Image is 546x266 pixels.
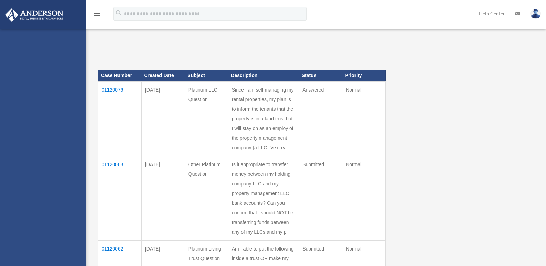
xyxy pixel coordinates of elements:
th: Created Date [141,70,185,81]
td: Submitted [299,156,342,240]
td: Answered [299,81,342,156]
td: 01120076 [98,81,142,156]
i: search [115,9,123,17]
th: Case Number [98,70,142,81]
th: Priority [342,70,386,81]
td: Is it appropriate to transfer money between my holding company LLC and my property management LLC... [228,156,299,240]
td: 01120063 [98,156,142,240]
td: Platinum LLC Question [185,81,228,156]
th: Subject [185,70,228,81]
td: Other Platinum Question [185,156,228,240]
td: Normal [342,156,386,240]
td: [DATE] [141,156,185,240]
th: Status [299,70,342,81]
td: [DATE] [141,81,185,156]
td: Normal [342,81,386,156]
th: Description [228,70,299,81]
img: User Pic [530,9,541,19]
i: menu [93,10,101,18]
a: menu [93,12,101,18]
td: Since I am self managing my rental properties, my plan is to inform the tenants that the property... [228,81,299,156]
img: Anderson Advisors Platinum Portal [3,8,65,22]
